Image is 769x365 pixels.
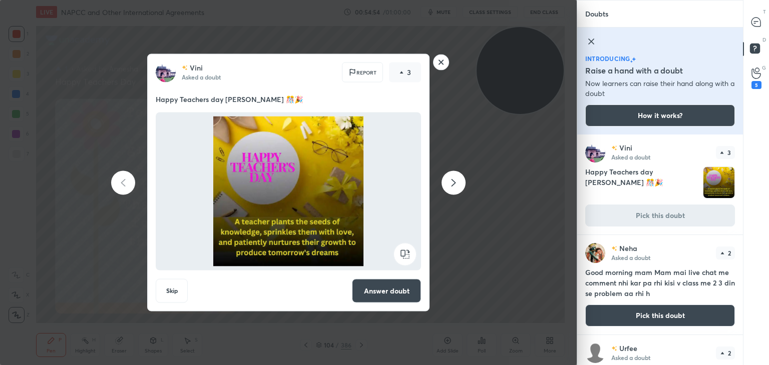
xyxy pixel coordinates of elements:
[762,36,766,43] p: D
[407,67,411,77] p: 3
[190,64,203,72] p: Vini
[585,343,605,363] img: default.png
[352,279,421,303] button: Answer doubt
[182,65,188,70] img: no-rating-badge.077c3623.svg
[585,55,630,61] p: introducing
[585,78,735,98] p: Now learners can raise their hand along with a doubt
[342,62,383,82] div: Report
[630,60,633,63] img: small-star.76a44327.svg
[611,253,650,261] p: Asked a doubt
[611,145,617,151] img: no-rating-badge.077c3623.svg
[182,73,221,81] p: Asked a doubt
[585,142,605,162] img: f64a0ae112524185a24999acb97af2ee.44739224_3
[611,346,617,351] img: no-rating-badge.077c3623.svg
[611,153,650,161] p: Asked a doubt
[156,62,176,82] img: f64a0ae112524185a24999acb97af2ee.44739224_3
[727,149,731,155] p: 3
[619,344,637,352] p: Urfee
[156,279,188,303] button: Skip
[577,134,743,365] div: grid
[763,8,766,15] p: T
[619,244,637,252] p: Neha
[585,267,735,298] h4: Good morning mam Mam mai live chat me comment nhi kar pa rhi kisi v class me 2 3 din se problem a...
[585,64,683,76] h5: Raise a hand with a doubt
[611,353,650,361] p: Asked a doubt
[619,144,632,152] p: Vini
[585,243,605,263] img: 011199f890084451adeb2dd749c9154a.jpg
[728,350,731,356] p: 2
[585,304,735,326] button: Pick this doubt
[168,116,409,266] img: 17570478184U3OFM.JPEG
[611,246,617,251] img: no-rating-badge.077c3623.svg
[703,167,734,198] img: 17570478184U3OFM.JPEG
[585,104,735,126] button: How it works?
[762,64,766,71] p: G
[751,81,761,89] div: 5
[577,0,616,27] p: Doubts
[728,250,731,256] p: 2
[156,94,421,104] p: Happy Teachers day [PERSON_NAME] 🎊🎉
[632,57,636,61] img: large-star.026637fe.svg
[585,166,699,198] h4: Happy Teachers day [PERSON_NAME] 🎊🎉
